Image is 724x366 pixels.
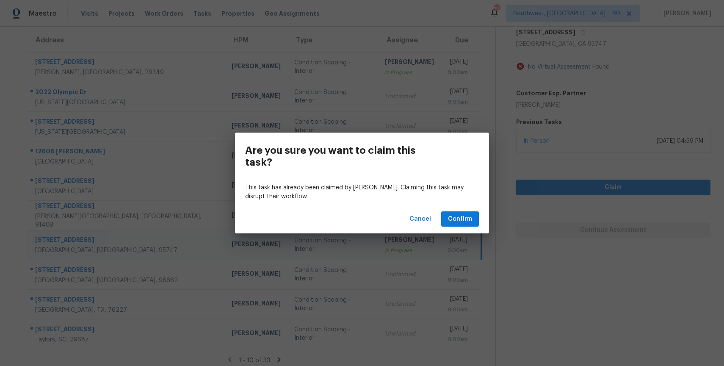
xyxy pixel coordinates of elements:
[441,211,479,227] button: Confirm
[245,144,441,168] h3: Are you sure you want to claim this task?
[245,183,479,201] p: This task has already been claimed by [PERSON_NAME]. Claiming this task may disrupt their workflow.
[406,211,434,227] button: Cancel
[448,214,472,225] span: Confirm
[409,214,431,225] span: Cancel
